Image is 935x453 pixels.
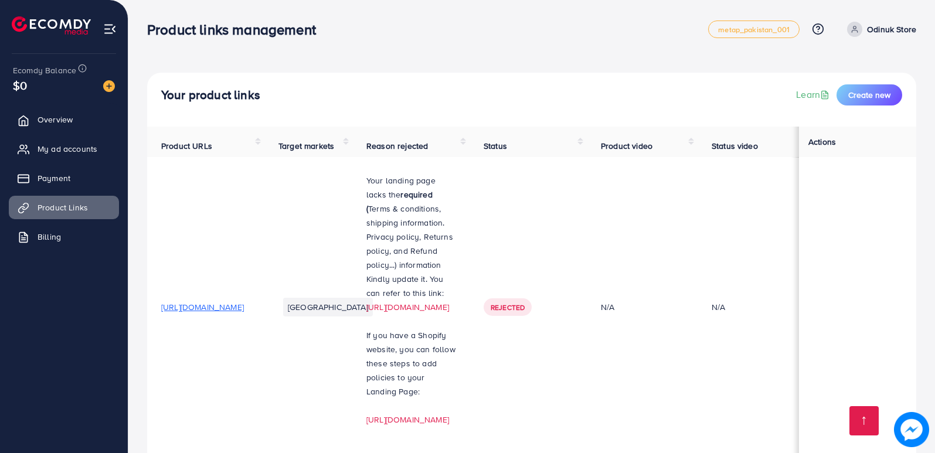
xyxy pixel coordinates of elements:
[13,77,27,94] span: $0
[38,114,73,125] span: Overview
[491,302,525,312] span: Rejected
[796,88,832,101] a: Learn
[366,273,444,299] span: Kindly update it. You can refer to this link:
[147,21,325,38] h3: Product links management
[9,108,119,131] a: Overview
[366,301,449,313] a: [URL][DOMAIN_NAME]
[161,140,212,152] span: Product URLs
[103,22,117,36] img: menu
[718,26,790,33] span: metap_pakistan_001
[38,143,97,155] span: My ad accounts
[366,414,449,425] a: [URL][DOMAIN_NAME]
[278,140,334,152] span: Target markets
[894,412,929,447] img: image
[13,64,76,76] span: Ecomdy Balance
[12,16,91,35] img: logo
[9,196,119,219] a: Product Links
[366,140,428,152] span: Reason rejected
[38,202,88,213] span: Product Links
[712,140,758,152] span: Status video
[161,88,260,103] h4: Your product links
[9,225,119,248] a: Billing
[283,298,373,316] li: [GEOGRAPHIC_DATA]
[366,203,453,271] span: Terms & conditions, shipping information. Privacy policy, Returns policy, and Refund policy...) i...
[484,140,507,152] span: Status
[712,301,725,313] div: N/A
[366,329,455,397] span: If you have a Shopify website, you can follow these steps to add policies to your Landing Page:
[601,140,652,152] span: Product video
[161,301,244,313] span: [URL][DOMAIN_NAME]
[9,137,119,161] a: My ad accounts
[38,231,61,243] span: Billing
[9,166,119,190] a: Payment
[867,22,916,36] p: Odinuk Store
[366,175,436,200] span: Your landing page lacks the
[808,136,836,148] span: Actions
[842,22,916,37] a: Odinuk Store
[601,301,684,313] div: N/A
[848,89,890,101] span: Create new
[38,172,70,184] span: Payment
[103,80,115,92] img: image
[708,21,800,38] a: metap_pakistan_001
[837,84,902,105] button: Create new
